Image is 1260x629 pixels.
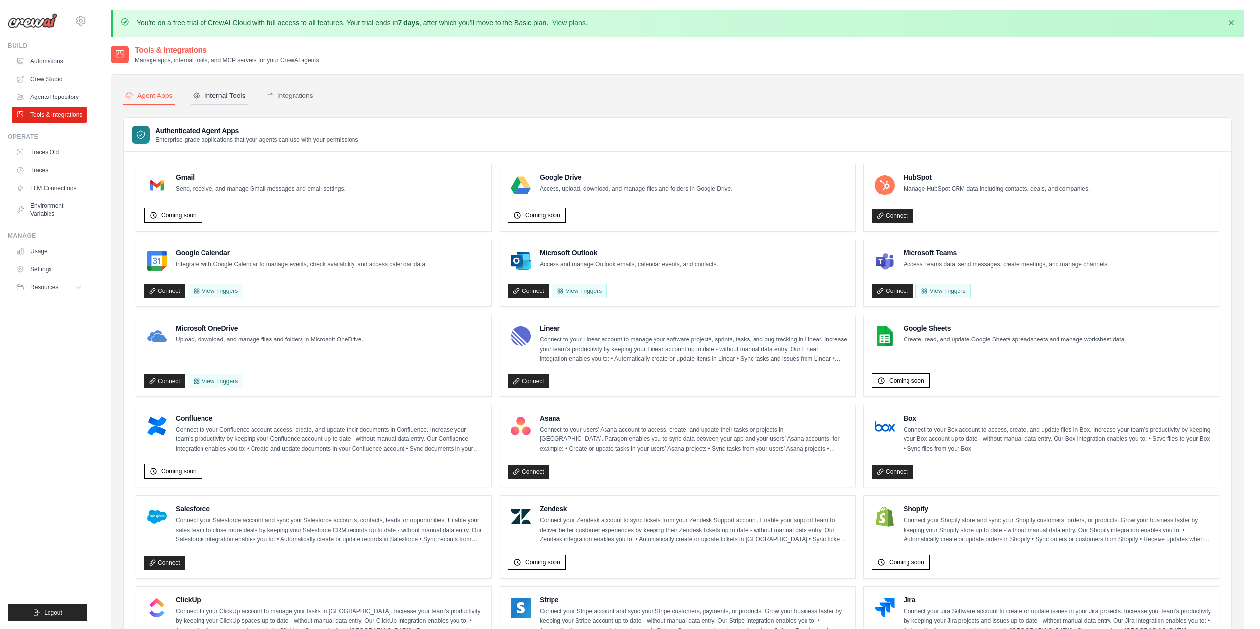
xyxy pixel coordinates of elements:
img: Confluence Logo [147,416,167,436]
img: Google Sheets Logo [875,326,895,346]
a: LLM Connections [12,180,87,196]
img: Shopify Logo [875,507,895,527]
img: ClickUp Logo [147,598,167,618]
h4: Google Calendar [176,248,427,258]
p: Connect your Shopify store and sync your Shopify customers, orders, or products. Grow your busine... [904,516,1211,545]
p: Connect your Zendesk account to sync tickets from your Zendesk Support account. Enable your suppo... [540,516,847,545]
div: Agent Apps [125,91,173,100]
a: Connect [508,374,549,388]
h4: Salesforce [176,504,483,514]
img: Jira Logo [875,598,895,618]
img: Microsoft OneDrive Logo [147,326,167,346]
: View Triggers [915,284,971,298]
p: You're on a free trial of CrewAI Cloud with full access to all features. Your trial ends in , aft... [137,18,588,28]
: View Triggers [552,284,607,298]
h4: Google Drive [540,172,733,182]
a: Automations [12,53,87,69]
img: Microsoft Teams Logo [875,251,895,271]
a: Connect [508,284,549,298]
p: Connect to your Box account to access, create, and update files in Box. Increase your team’s prod... [904,425,1211,454]
h4: Stripe [540,595,847,605]
p: Connect to your users’ Asana account to access, create, and update their tasks or projects in [GE... [540,425,847,454]
img: Zendesk Logo [511,507,531,527]
button: Resources [12,279,87,295]
h4: Box [904,413,1211,423]
div: Integrations [265,91,313,100]
a: Traces [12,162,87,178]
h4: Jira [904,595,1211,605]
img: Gmail Logo [147,175,167,195]
h2: Tools & Integrations [135,45,319,56]
a: Usage [12,243,87,259]
p: Create, read, and update Google Sheets spreadsheets and manage worksheet data. [904,335,1126,345]
div: Build [8,42,87,49]
img: Linear Logo [511,326,531,346]
h4: Asana [540,413,847,423]
h4: Shopify [904,504,1211,514]
div: Internal Tools [193,91,246,100]
div: Operate [8,133,87,141]
a: Connect [144,374,185,388]
p: Send, receive, and manage Gmail messages and email settings. [176,184,346,194]
a: Connect [872,465,913,479]
div: Manage [8,232,87,240]
p: Access, upload, download, and manage files and folders in Google Drive. [540,184,733,194]
p: Connect your Salesforce account and sync your Salesforce accounts, contacts, leads, or opportunit... [176,516,483,545]
h3: Authenticated Agent Apps [155,126,358,136]
h4: Google Sheets [904,323,1126,333]
img: Google Drive Logo [511,175,531,195]
span: Coming soon [161,211,197,219]
strong: 7 days [398,19,419,27]
img: Salesforce Logo [147,507,167,527]
p: Enterprise-grade applications that your agents can use with your permissions [155,136,358,144]
span: Coming soon [889,558,924,566]
a: Agents Repository [12,89,87,105]
a: Environment Variables [12,198,87,222]
h4: Linear [540,323,847,333]
button: Agent Apps [123,87,175,105]
span: Coming soon [525,211,560,219]
p: Connect to your Confluence account access, create, and update their documents in Confluence. Incr... [176,425,483,454]
h4: Gmail [176,172,346,182]
span: Resources [30,283,58,291]
button: View Triggers [188,284,243,298]
: View Triggers [188,374,243,388]
a: Connect [144,556,185,570]
a: Connect [508,465,549,479]
img: HubSpot Logo [875,175,895,195]
h4: Microsoft Outlook [540,248,718,258]
img: Google Calendar Logo [147,251,167,271]
button: Integrations [263,87,315,105]
span: Logout [44,609,62,617]
a: View plans [552,19,585,27]
h4: HubSpot [904,172,1090,182]
img: Logo [8,13,57,28]
h4: Confluence [176,413,483,423]
a: Traces Old [12,145,87,160]
span: Coming soon [525,558,560,566]
a: Connect [872,284,913,298]
h4: Microsoft OneDrive [176,323,363,333]
img: Asana Logo [511,416,531,436]
img: Box Logo [875,416,895,436]
a: Settings [12,261,87,277]
button: Internal Tools [191,87,248,105]
p: Integrate with Google Calendar to manage events, check availability, and access calendar data. [176,260,427,270]
button: Logout [8,604,87,621]
p: Upload, download, and manage files and folders in Microsoft OneDrive. [176,335,363,345]
p: Manage HubSpot CRM data including contacts, deals, and companies. [904,184,1090,194]
p: Access Teams data, send messages, create meetings, and manage channels. [904,260,1109,270]
span: Coming soon [161,467,197,475]
h4: ClickUp [176,595,483,605]
img: Microsoft Outlook Logo [511,251,531,271]
p: Connect to your Linear account to manage your software projects, sprints, tasks, and bug tracking... [540,335,847,364]
p: Access and manage Outlook emails, calendar events, and contacts. [540,260,718,270]
h4: Zendesk [540,504,847,514]
img: Stripe Logo [511,598,531,618]
a: Connect [872,209,913,223]
span: Coming soon [889,377,924,385]
a: Tools & Integrations [12,107,87,123]
a: Connect [144,284,185,298]
h4: Microsoft Teams [904,248,1109,258]
a: Crew Studio [12,71,87,87]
